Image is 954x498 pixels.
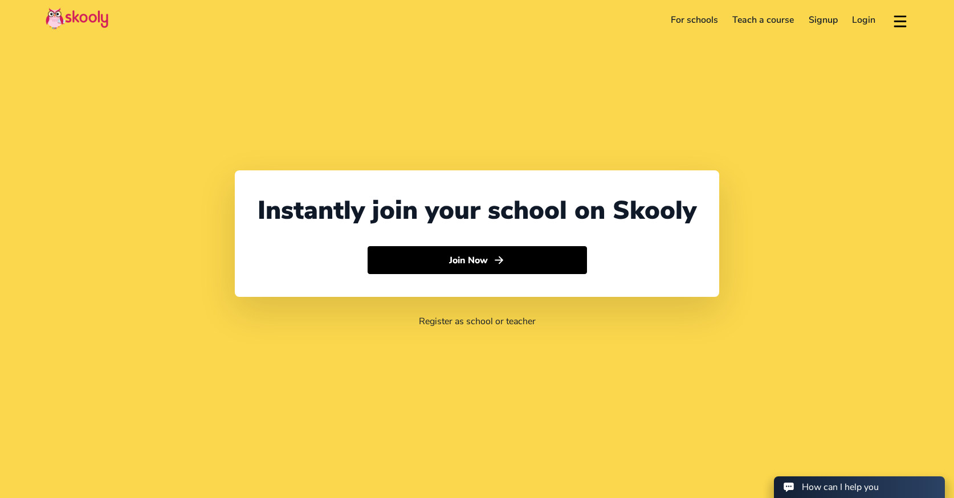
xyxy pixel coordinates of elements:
a: Register as school or teacher [419,315,536,328]
img: Skooly [46,7,108,30]
a: Teach a course [725,11,801,29]
a: Signup [801,11,845,29]
a: Login [845,11,883,29]
a: For schools [663,11,725,29]
button: Join Nowarrow forward outline [368,246,587,275]
div: Instantly join your school on Skooly [258,193,696,228]
ion-icon: arrow forward outline [493,254,505,266]
button: menu outline [892,11,908,30]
